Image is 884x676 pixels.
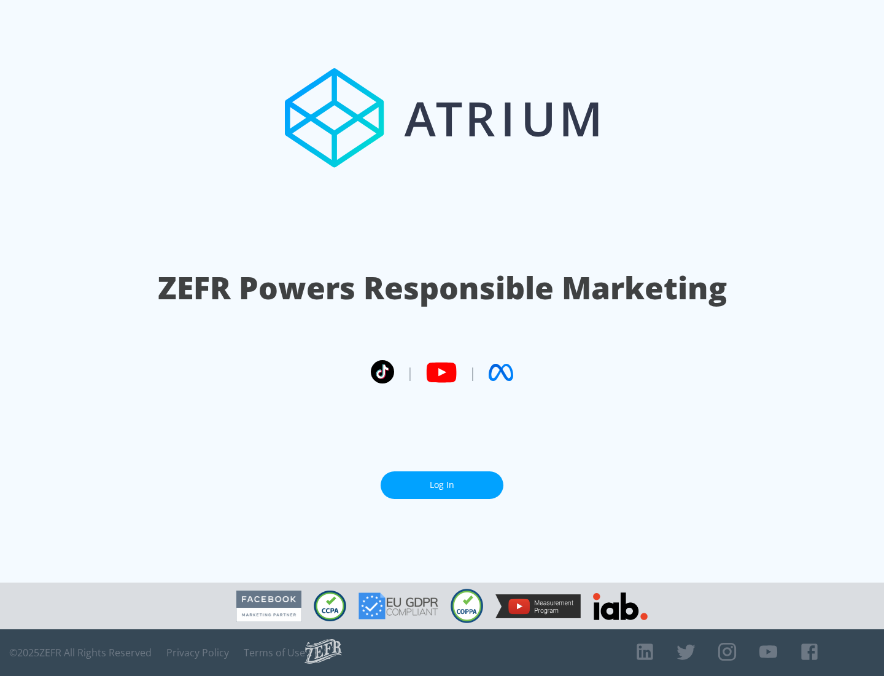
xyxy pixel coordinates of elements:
img: COPPA Compliant [451,589,483,623]
img: YouTube Measurement Program [495,594,581,618]
a: Log In [381,471,503,499]
h1: ZEFR Powers Responsible Marketing [158,267,727,309]
span: | [469,363,476,382]
img: Facebook Marketing Partner [236,591,301,622]
span: | [406,363,414,382]
img: IAB [593,592,648,620]
img: GDPR Compliant [359,592,438,619]
a: Terms of Use [244,647,305,659]
a: Privacy Policy [166,647,229,659]
span: © 2025 ZEFR All Rights Reserved [9,647,152,659]
img: CCPA Compliant [314,591,346,621]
